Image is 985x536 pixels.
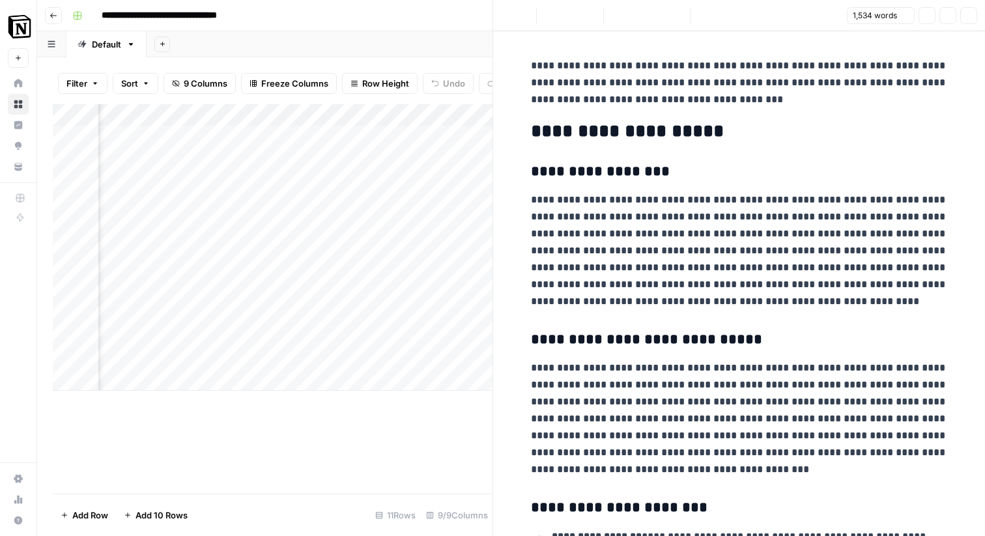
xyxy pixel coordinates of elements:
[443,77,465,90] span: Undo
[66,31,147,57] a: Default
[8,156,29,177] a: Your Data
[136,509,188,522] span: Add 10 Rows
[66,77,87,90] span: Filter
[8,73,29,94] a: Home
[847,7,915,24] button: 1,534 words
[362,77,409,90] span: Row Height
[342,73,418,94] button: Row Height
[423,73,474,94] button: Undo
[184,77,227,90] span: 9 Columns
[421,505,493,526] div: 9/9 Columns
[58,73,107,94] button: Filter
[853,10,897,21] span: 1,534 words
[8,510,29,531] button: Help + Support
[370,505,421,526] div: 11 Rows
[8,115,29,135] a: Insights
[53,505,116,526] button: Add Row
[164,73,236,94] button: 9 Columns
[8,10,29,43] button: Workspace: Notion
[8,94,29,115] a: Browse
[261,77,328,90] span: Freeze Columns
[8,15,31,38] img: Notion Logo
[8,489,29,510] a: Usage
[92,38,121,51] div: Default
[8,468,29,489] a: Settings
[116,505,195,526] button: Add 10 Rows
[8,135,29,156] a: Opportunities
[121,77,138,90] span: Sort
[113,73,158,94] button: Sort
[241,73,337,94] button: Freeze Columns
[72,509,108,522] span: Add Row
